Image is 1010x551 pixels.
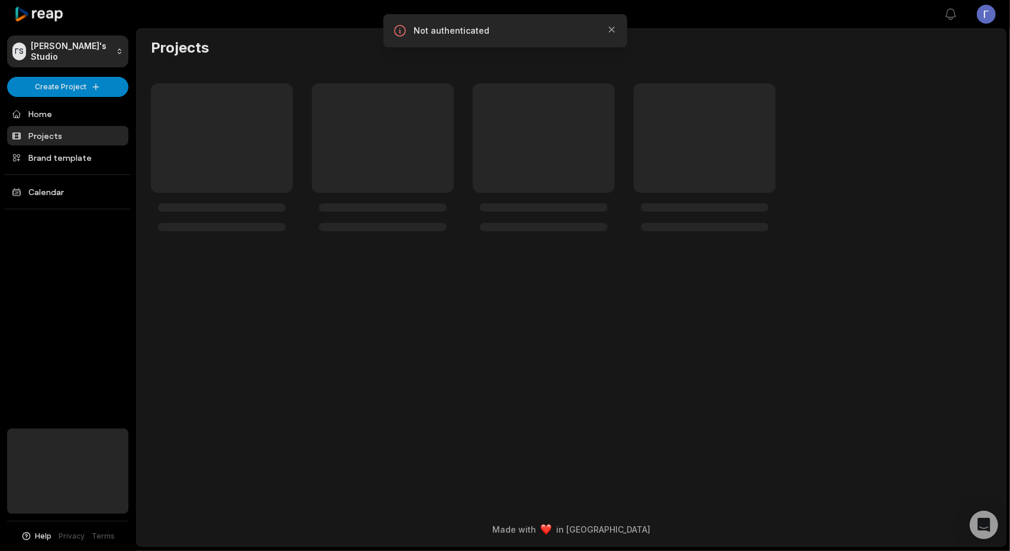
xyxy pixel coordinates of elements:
[92,531,115,542] a: Terms
[12,43,26,60] div: ΓS
[414,25,596,37] p: Not authenticated
[7,77,128,97] button: Create Project
[31,41,111,62] p: [PERSON_NAME]'s Studio
[7,104,128,124] a: Home
[21,531,52,542] button: Help
[970,511,998,539] div: Open Intercom Messenger
[151,38,209,57] h2: Projects
[7,148,128,167] a: Brand template
[59,531,85,542] a: Privacy
[147,523,995,536] div: Made with in [GEOGRAPHIC_DATA]
[541,524,551,535] img: heart emoji
[36,531,52,542] span: Help
[7,182,128,202] a: Calendar
[7,126,128,145] a: Projects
